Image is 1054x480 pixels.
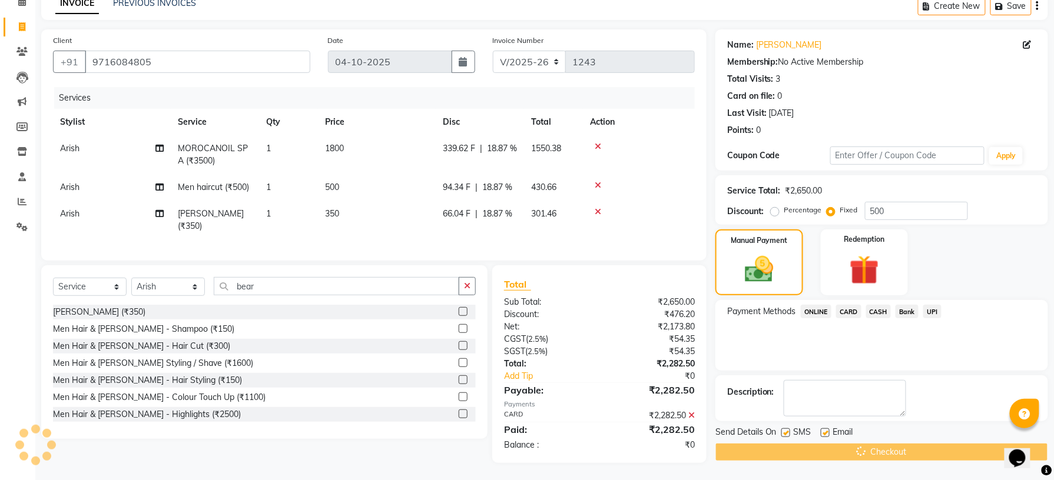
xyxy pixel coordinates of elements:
[214,277,459,295] input: Search or Scan
[495,370,617,382] a: Add Tip
[266,208,271,219] span: 1
[528,334,546,344] span: 2.5%
[482,181,512,194] span: 18.87 %
[495,345,599,358] div: ( )
[53,306,145,318] div: [PERSON_NAME] (₹350)
[923,305,942,318] span: UPI
[583,109,695,135] th: Action
[727,73,774,85] div: Total Visits:
[495,321,599,333] div: Net:
[599,409,704,422] div: ₹2,282.50
[840,252,889,288] img: _gift.svg
[60,208,79,219] span: Arish
[85,51,310,73] input: Search by Name/Mobile/Email/Code
[756,124,761,136] div: 0
[727,124,754,136] div: Points:
[259,109,318,135] th: Qty
[495,422,599,436] div: Paid:
[599,333,704,345] div: ₹54.35
[266,182,271,192] span: 1
[727,107,767,119] div: Last Visit:
[531,143,561,154] span: 1550.38
[493,35,544,46] label: Invoice Number
[599,308,704,321] div: ₹476.20
[801,305,831,318] span: ONLINE
[836,305,861,318] span: CARD
[756,39,822,51] a: [PERSON_NAME]
[617,370,704,382] div: ₹0
[178,182,249,192] span: Men haircut (₹500)
[599,358,704,370] div: ₹2,282.50
[531,208,556,219] span: 301.46
[599,383,704,397] div: ₹2,282.50
[53,408,241,421] div: Men Hair & [PERSON_NAME] - Highlights (₹2500)
[495,383,599,397] div: Payable:
[727,39,754,51] div: Name:
[495,296,599,308] div: Sub Total:
[325,208,339,219] span: 350
[896,305,919,318] span: Bank
[599,345,704,358] div: ₹54.35
[844,234,885,245] label: Redemption
[443,142,475,155] span: 339.62 F
[54,87,704,109] div: Services
[495,409,599,422] div: CARD
[60,182,79,192] span: Arish
[599,296,704,308] div: ₹2,650.00
[325,182,339,192] span: 500
[266,143,271,154] span: 1
[833,426,853,441] span: Email
[531,182,556,192] span: 430.66
[318,109,436,135] th: Price
[727,386,774,398] div: Description:
[475,181,478,194] span: |
[727,56,778,68] div: Membership:
[495,439,599,451] div: Balance :
[784,205,822,215] label: Percentage
[436,109,524,135] th: Disc
[769,107,794,119] div: [DATE]
[599,321,704,333] div: ₹2,173.80
[60,143,79,154] span: Arish
[475,208,478,220] span: |
[178,208,244,231] span: [PERSON_NAME] (₹350)
[1005,433,1042,468] iframe: chat widget
[524,109,583,135] th: Total
[443,208,470,220] span: 66.04 F
[443,181,470,194] span: 94.34 F
[528,346,545,356] span: 2.5%
[53,51,86,73] button: +91
[495,358,599,370] div: Total:
[727,205,764,218] div: Discount:
[785,185,823,197] div: ₹2,650.00
[727,305,796,318] span: Payment Methods
[53,340,230,352] div: Men Hair & [PERSON_NAME] - Hair Cut (₹300)
[53,35,72,46] label: Client
[599,439,704,451] div: ₹0
[487,142,517,155] span: 18.87 %
[599,422,704,436] div: ₹2,282.50
[325,143,344,154] span: 1800
[504,334,526,344] span: CGST
[504,278,531,291] span: Total
[736,253,783,286] img: _cash.svg
[53,374,242,386] div: Men Hair & [PERSON_NAME] - Hair Styling (₹150)
[495,308,599,321] div: Discount:
[495,333,599,345] div: ( )
[171,109,259,135] th: Service
[715,426,777,441] span: Send Details On
[776,73,781,85] div: 3
[504,346,525,356] span: SGST
[727,149,830,162] div: Coupon Code
[778,90,783,102] div: 0
[727,185,781,197] div: Service Total:
[53,391,266,404] div: Men Hair & [PERSON_NAME] - Colour Touch Up (₹1100)
[840,205,858,215] label: Fixed
[480,142,482,155] span: |
[794,426,811,441] span: SMS
[53,323,234,335] div: Men Hair & [PERSON_NAME] - Shampoo (₹150)
[53,109,171,135] th: Stylist
[727,56,1036,68] div: No Active Membership
[727,90,775,102] div: Card on file:
[53,357,253,369] div: Men Hair & [PERSON_NAME] Styling / Shave (₹1600)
